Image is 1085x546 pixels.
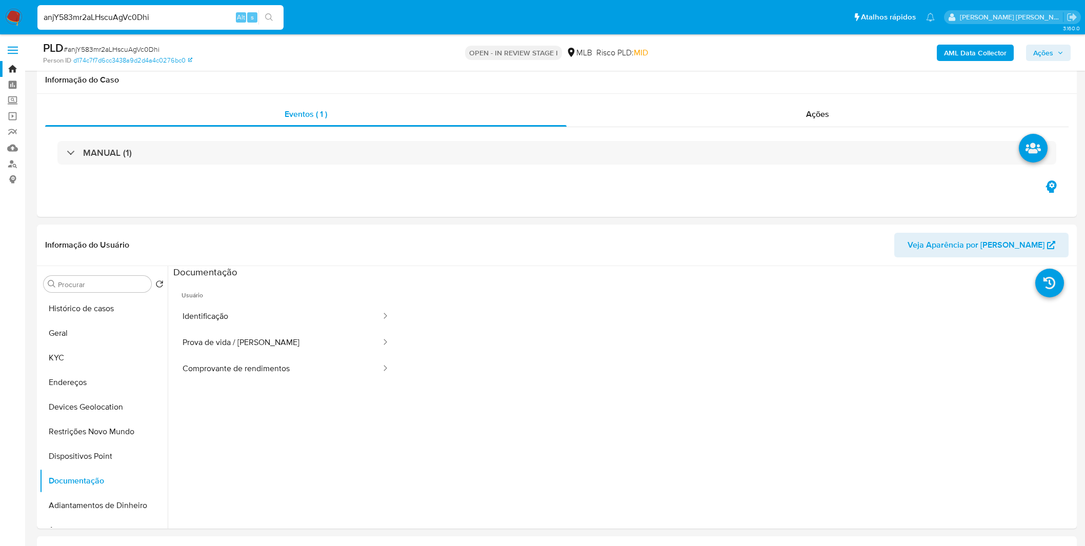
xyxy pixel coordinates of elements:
[43,39,64,56] b: PLD
[251,12,254,22] span: s
[237,12,245,22] span: Alt
[894,233,1069,257] button: Veja Aparência por [PERSON_NAME]
[73,56,192,65] a: d174c7f7d6cc3438a9d2d4a4c0276bc0
[45,75,1069,85] h1: Informação do Caso
[39,395,168,419] button: Devices Geolocation
[155,280,164,291] button: Retornar ao pedido padrão
[58,280,147,289] input: Procurar
[39,296,168,321] button: Histórico de casos
[1033,45,1053,61] span: Ações
[258,10,279,25] button: search-icon
[39,419,168,444] button: Restrições Novo Mundo
[39,321,168,346] button: Geral
[39,370,168,395] button: Endereços
[37,11,284,24] input: Pesquise usuários ou casos...
[908,233,1044,257] span: Veja Aparência por [PERSON_NAME]
[57,141,1056,165] div: MANUAL (1)
[43,56,71,65] b: Person ID
[39,469,168,493] button: Documentação
[465,46,562,60] p: OPEN - IN REVIEW STAGE I
[1067,12,1077,23] a: Sair
[45,240,129,250] h1: Informação do Usuário
[960,12,1063,22] p: igor.silva@mercadolivre.com
[566,47,592,58] div: MLB
[64,44,159,54] span: # anjY583mr2aLHscuAgVc0Dhi
[39,493,168,518] button: Adiantamentos de Dinheiro
[596,47,648,58] span: Risco PLD:
[39,444,168,469] button: Dispositivos Point
[861,12,916,23] span: Atalhos rápidos
[83,147,132,158] h3: MANUAL (1)
[39,518,168,542] button: Anexos
[1026,45,1071,61] button: Ações
[926,13,935,22] a: Notificações
[634,47,648,58] span: MID
[285,108,327,120] span: Eventos ( 1 )
[806,108,829,120] span: Ações
[39,346,168,370] button: KYC
[48,280,56,288] button: Procurar
[944,45,1007,61] b: AML Data Collector
[937,45,1014,61] button: AML Data Collector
